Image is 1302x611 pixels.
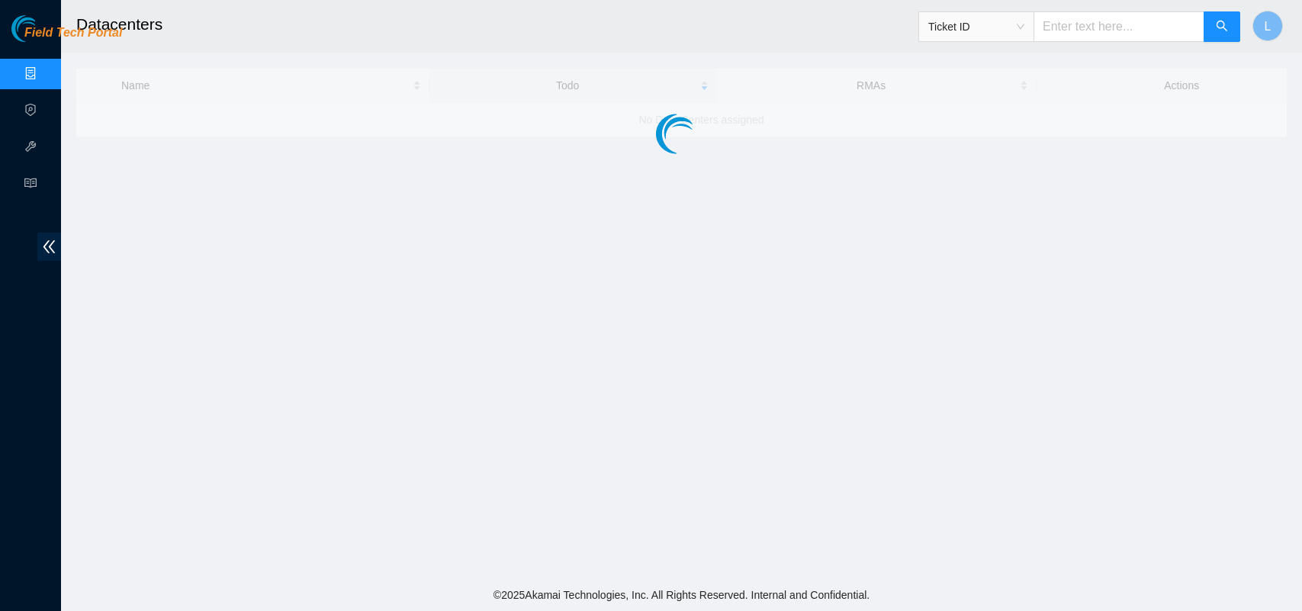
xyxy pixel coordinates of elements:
a: Akamai TechnologiesField Tech Portal [11,27,122,47]
img: Akamai Technologies [11,15,77,42]
span: double-left [37,233,61,261]
span: Field Tech Portal [24,26,122,40]
button: search [1204,11,1240,42]
input: Enter text here... [1034,11,1204,42]
span: Ticket ID [928,15,1024,38]
span: search [1216,20,1228,34]
footer: © 2025 Akamai Technologies, Inc. All Rights Reserved. Internal and Confidential. [61,579,1302,611]
button: L [1252,11,1283,41]
span: L [1265,17,1271,36]
span: read [24,170,37,201]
